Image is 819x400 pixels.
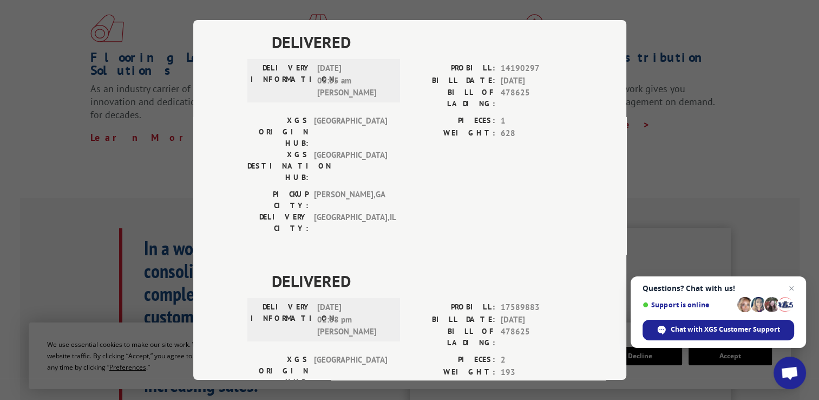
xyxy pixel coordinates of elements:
[314,189,387,211] span: [PERSON_NAME] , GA
[410,62,495,75] label: PROBILL:
[785,282,798,295] span: Close chat
[501,74,572,87] span: [DATE]
[410,74,495,87] label: BILL DATE:
[251,62,312,99] label: DELIVERY INFORMATION:
[501,313,572,326] span: [DATE]
[501,115,572,127] span: 1
[410,354,495,366] label: PIECES:
[247,354,309,388] label: XGS ORIGIN HUB:
[774,357,806,389] div: Open chat
[643,320,794,340] div: Chat with XGS Customer Support
[247,189,309,211] label: PICKUP CITY:
[317,62,390,99] span: [DATE] 08:55 am [PERSON_NAME]
[410,366,495,378] label: WEIGHT:
[643,301,733,309] span: Support is online
[501,127,572,139] span: 628
[272,30,572,54] span: DELIVERED
[247,115,309,149] label: XGS ORIGIN HUB:
[501,301,572,314] span: 17589883
[671,325,780,334] span: Chat with XGS Customer Support
[410,326,495,349] label: BILL OF LADING:
[501,366,572,378] span: 193
[410,127,495,139] label: WEIGHT:
[501,87,572,109] span: 478625
[251,301,312,338] label: DELIVERY INFORMATION:
[501,326,572,349] span: 478625
[247,149,309,183] label: XGS DESTINATION HUB:
[410,115,495,127] label: PIECES:
[410,313,495,326] label: BILL DATE:
[314,354,387,388] span: [GEOGRAPHIC_DATA]
[501,62,572,75] span: 14190297
[272,269,572,293] span: DELIVERED
[410,301,495,314] label: PROBILL:
[410,87,495,109] label: BILL OF LADING:
[247,211,309,234] label: DELIVERY CITY:
[317,301,390,338] span: [DATE] 02:38 pm [PERSON_NAME]
[643,284,794,293] span: Questions? Chat with us!
[501,354,572,366] span: 2
[314,149,387,183] span: [GEOGRAPHIC_DATA]
[314,115,387,149] span: [GEOGRAPHIC_DATA]
[314,211,387,234] span: [GEOGRAPHIC_DATA] , IL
